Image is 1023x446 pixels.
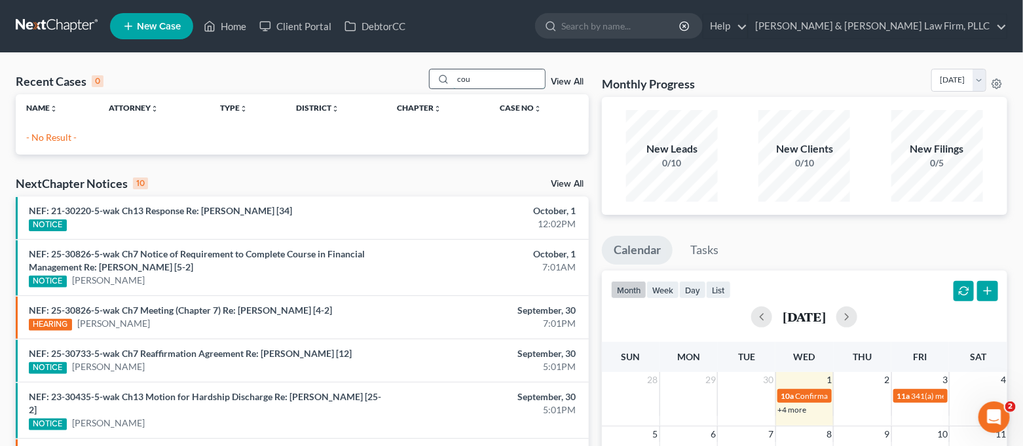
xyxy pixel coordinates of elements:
[703,14,747,38] a: Help
[21,85,174,96] b: 🚨 Notice: MFA Filing Issue 🚨
[26,131,578,144] p: - No Result -
[999,372,1007,388] span: 4
[37,7,58,28] img: Profile image for Emma
[978,401,1010,433] iframe: Intercom live chat
[29,391,381,415] a: NEF: 23-30435-5-wak Ch13 Motion for Hardship Discharge Re: [PERSON_NAME] [25-2]
[891,141,983,157] div: New Filings
[796,391,1014,401] span: Confirmation hearing for [PERSON_NAME] & [PERSON_NAME]
[77,317,150,330] a: [PERSON_NAME]
[11,318,251,341] textarea: Message…
[646,281,679,299] button: week
[77,162,155,173] b: 10 full minutes
[500,103,542,113] a: Case Nounfold_more
[402,403,576,417] div: 5:01PM
[758,141,850,157] div: New Clients
[794,351,815,362] span: Wed
[64,7,149,16] h1: [PERSON_NAME]
[758,157,850,170] div: 0/10
[778,405,807,415] a: +4 more
[220,103,248,113] a: Typeunfold_more
[253,14,338,38] a: Client Portal
[41,346,52,356] button: Emoji picker
[652,426,660,442] span: 5
[1005,401,1016,412] span: 2
[602,76,695,92] h3: Monthly Progress
[402,261,576,274] div: 7:01AM
[891,157,983,170] div: 0/5
[151,105,158,113] i: unfold_more
[338,14,412,38] a: DebtorCC
[402,390,576,403] div: September, 30
[72,360,145,373] a: [PERSON_NAME]
[331,105,339,113] i: unfold_more
[29,362,67,374] div: NOTICE
[29,248,365,272] a: NEF: 25-30826-5-wak Ch7 Notice of Requirement to Complete Course in Financial Management Re: [PER...
[10,77,215,318] div: 🚨 Notice: MFA Filing Issue 🚨We’ve noticed some users are not receiving the MFA pop-up when filing...
[679,236,730,265] a: Tasks
[402,360,576,373] div: 5:01PM
[738,351,755,362] span: Tue
[453,69,545,88] input: Search by name...
[133,177,148,189] div: 10
[781,391,794,401] span: 10a
[296,103,339,113] a: Districtunfold_more
[970,351,986,362] span: Sat
[602,236,673,265] a: Calendar
[402,217,576,231] div: 12:02PM
[402,317,576,330] div: 7:01PM
[402,248,576,261] div: October, 1
[768,426,775,442] span: 7
[626,141,718,157] div: New Leads
[825,426,833,442] span: 8
[230,5,253,29] div: Close
[561,14,681,38] input: Search by name...
[205,5,230,30] button: Home
[10,77,251,346] div: Emma says…
[994,426,1007,442] span: 11
[551,77,584,86] a: View All
[21,207,204,258] div: If you’ve had multiple failed attempts after waiting 10 minutes and need to file by the end of th...
[914,351,927,362] span: Fri
[622,351,641,362] span: Sun
[21,265,204,303] div: Our team is actively investigating this issue and will provide updates as soon as more informatio...
[749,14,1007,38] a: [PERSON_NAME] & [PERSON_NAME] Law Firm, PLLC
[611,281,646,299] button: month
[225,341,246,362] button: Send a message…
[434,105,441,113] i: unfold_more
[883,372,891,388] span: 2
[137,22,181,31] span: New Case
[20,346,31,356] button: Upload attachment
[62,346,73,356] button: Gif picker
[21,149,204,200] div: If you experience this issue, please wait at least between filing attempts to allow MFA to reset ...
[16,73,103,89] div: Recent Cases
[679,281,706,299] button: day
[825,372,833,388] span: 1
[21,104,204,143] div: We’ve noticed some users are not receiving the MFA pop-up when filing [DATE].
[853,351,872,362] span: Thu
[646,372,660,388] span: 28
[29,319,72,331] div: HEARING
[92,75,103,87] div: 0
[709,426,717,442] span: 6
[897,391,910,401] span: 11a
[936,426,949,442] span: 10
[402,347,576,360] div: September, 30
[29,348,352,359] a: NEF: 25-30733-5-wak Ch7 Reaffirmation Agreement Re: [PERSON_NAME] [12]
[16,176,148,191] div: NextChapter Notices
[50,105,58,113] i: unfold_more
[941,372,949,388] span: 3
[402,304,576,317] div: September, 30
[29,305,332,316] a: NEF: 25-30826-5-wak Ch7 Meeting (Chapter 7) Re: [PERSON_NAME] [4-2]
[26,103,58,113] a: Nameunfold_more
[240,105,248,113] i: unfold_more
[64,16,157,29] p: Active in the last 15m
[397,103,441,113] a: Chapterunfold_more
[677,351,700,362] span: Mon
[72,417,145,430] a: [PERSON_NAME]
[762,372,775,388] span: 30
[706,281,731,299] button: list
[29,276,67,288] div: NOTICE
[29,418,67,430] div: NOTICE
[109,103,158,113] a: Attorneyunfold_more
[29,219,67,231] div: NOTICE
